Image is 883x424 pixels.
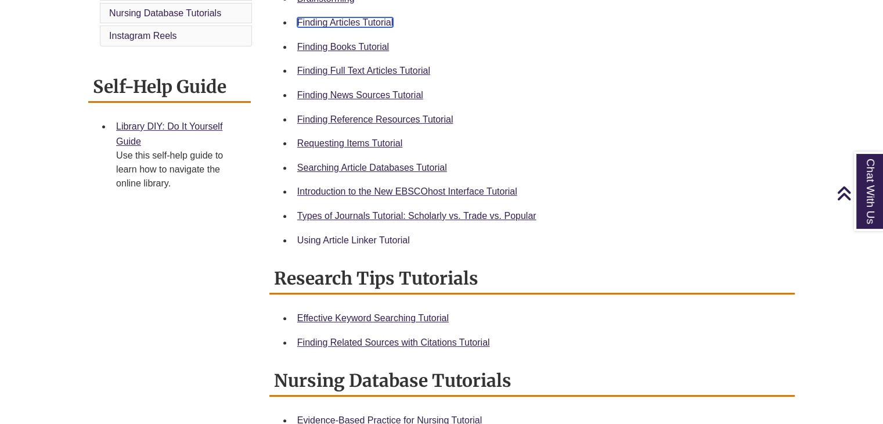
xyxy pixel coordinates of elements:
a: Instagram Reels [109,31,177,41]
a: Finding Related Sources with Citations Tutorial [297,337,490,347]
a: Finding News Sources Tutorial [297,90,423,100]
a: Finding Articles Tutorial [297,17,393,27]
a: Finding Reference Resources Tutorial [297,114,453,124]
div: Use this self-help guide to learn how to navigate the online library. [116,149,242,191]
a: Using Article Linker Tutorial [297,235,410,245]
a: Finding Books Tutorial [297,42,389,52]
a: Back to Top [837,185,880,201]
h2: Self-Help Guide [88,72,251,103]
a: Finding Full Text Articles Tutorial [297,66,430,76]
a: Requesting Items Tutorial [297,138,402,148]
h2: Nursing Database Tutorials [269,366,795,397]
a: Searching Article Databases Tutorial [297,163,447,173]
a: Nursing Database Tutorials [109,8,221,18]
a: Library DIY: Do It Yourself Guide [116,121,222,146]
h2: Research Tips Tutorials [269,264,795,294]
a: Types of Journals Tutorial: Scholarly vs. Trade vs. Popular [297,211,536,221]
a: Effective Keyword Searching Tutorial [297,313,449,323]
a: Introduction to the New EBSCOhost Interface Tutorial [297,186,517,196]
